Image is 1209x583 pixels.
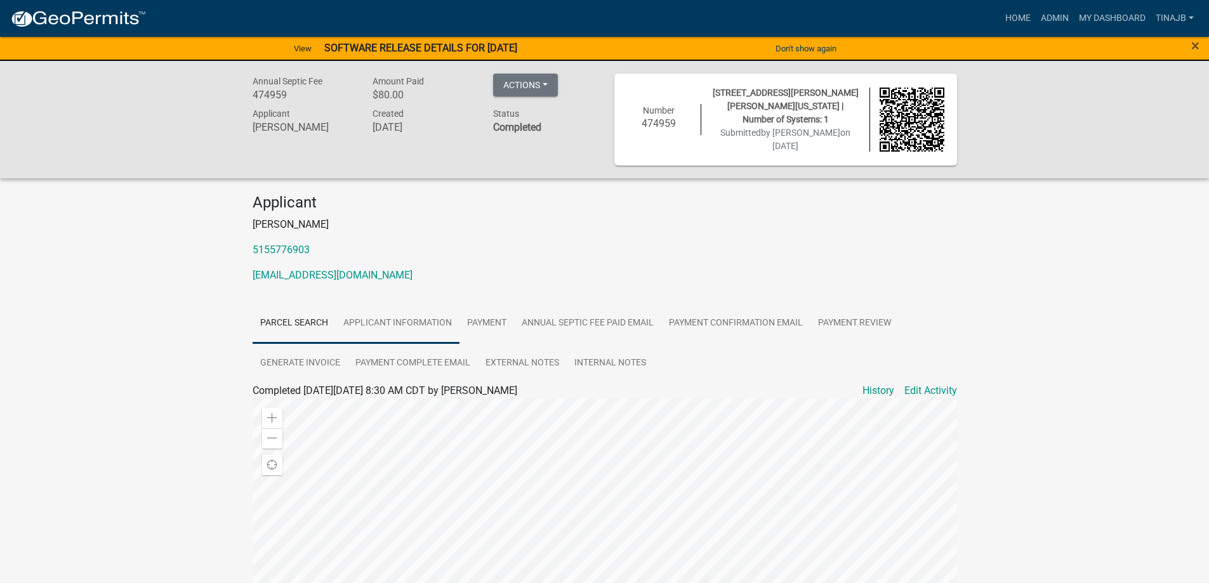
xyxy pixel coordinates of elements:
[1036,6,1074,30] a: Admin
[253,269,413,281] a: [EMAIL_ADDRESS][DOMAIN_NAME]
[253,217,957,232] p: [PERSON_NAME]
[253,193,957,212] h4: Applicant
[1000,6,1036,30] a: Home
[493,74,558,96] button: Actions
[336,303,459,344] a: Applicant Information
[373,108,404,119] span: Created
[643,105,675,115] span: Number
[567,343,654,384] a: Internal Notes
[862,383,894,398] a: History
[627,117,692,129] h6: 474959
[262,408,282,428] div: Zoom in
[459,303,514,344] a: Payment
[493,121,541,133] strong: Completed
[478,343,567,384] a: External Notes
[348,343,478,384] a: Payment Complete Email
[262,428,282,449] div: Zoom out
[253,89,354,101] h6: 474959
[253,244,310,256] a: 5155776903
[810,303,899,344] a: Payment Review
[1074,6,1151,30] a: My Dashboard
[373,76,424,86] span: Amount Paid
[761,128,840,138] span: by [PERSON_NAME]
[253,121,354,133] h6: [PERSON_NAME]
[253,343,348,384] a: Generate Invoice
[1151,6,1199,30] a: Tinajb
[720,128,850,151] span: Submitted on [DATE]
[262,455,282,475] div: Find my location
[373,121,474,133] h6: [DATE]
[770,38,842,59] button: Don't show again
[1191,38,1199,53] button: Close
[661,303,810,344] a: Payment Confirmation Email
[1191,37,1199,55] span: ×
[904,383,957,398] a: Edit Activity
[324,42,517,54] strong: SOFTWARE RELEASE DETAILS FOR [DATE]
[880,88,944,152] img: QR code
[514,303,661,344] a: Annual Septic Fee Paid Email
[289,38,317,59] a: View
[253,76,322,86] span: Annual Septic Fee
[253,303,336,344] a: Parcel search
[253,108,290,119] span: Applicant
[493,108,519,119] span: Status
[253,384,517,396] span: Completed [DATE][DATE] 8:30 AM CDT by [PERSON_NAME]
[373,89,474,101] h6: $80.00
[713,88,859,124] span: [STREET_ADDRESS][PERSON_NAME][PERSON_NAME][US_STATE] | Number of Systems: 1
